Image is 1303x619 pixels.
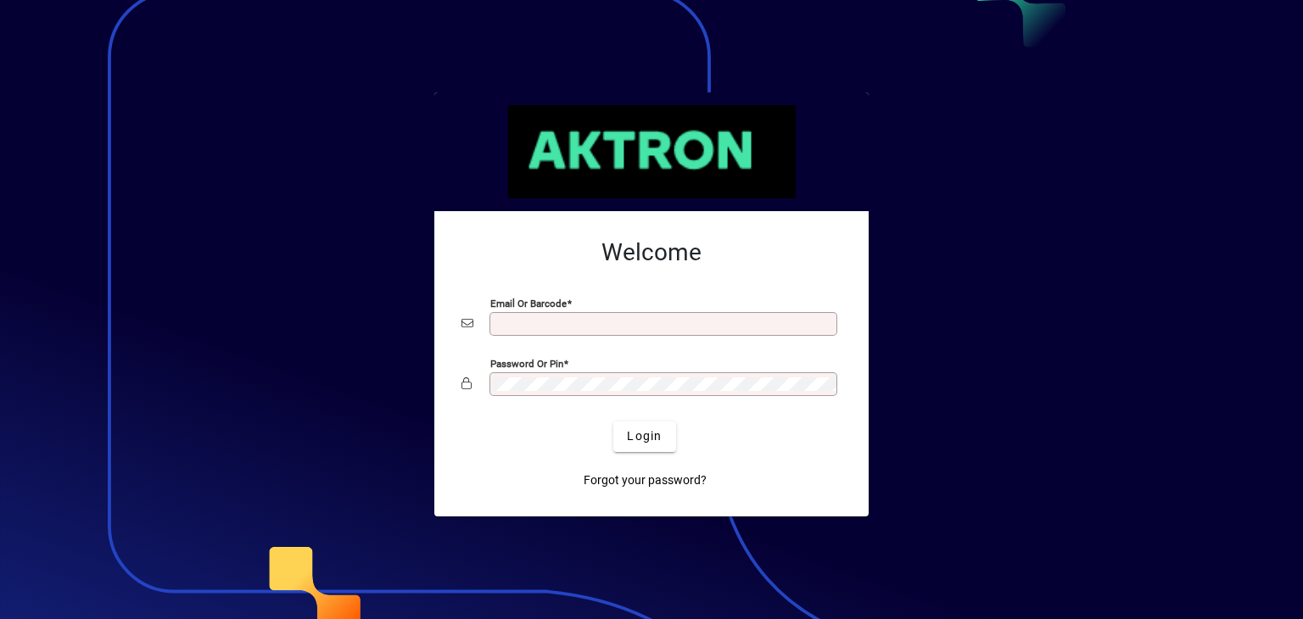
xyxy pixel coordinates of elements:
[490,297,567,309] mat-label: Email or Barcode
[577,466,713,496] a: Forgot your password?
[627,427,662,445] span: Login
[461,238,842,267] h2: Welcome
[490,357,563,369] mat-label: Password or Pin
[584,471,707,489] span: Forgot your password?
[613,421,675,452] button: Login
